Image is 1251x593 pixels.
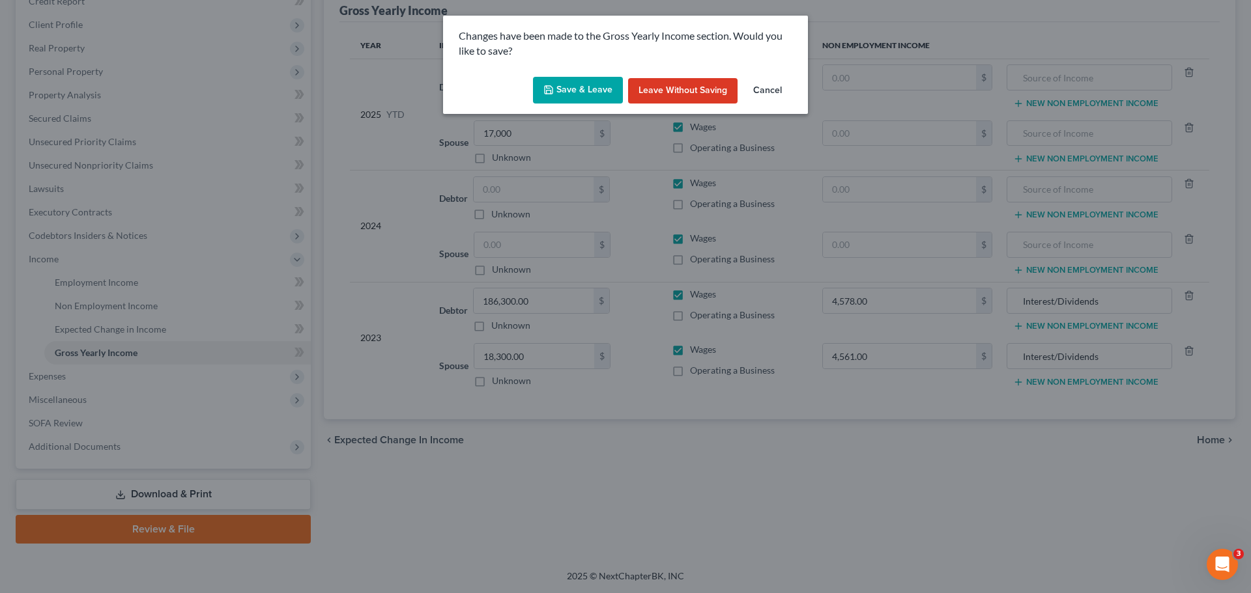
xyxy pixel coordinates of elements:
p: Changes have been made to the Gross Yearly Income section. Would you like to save? [459,29,792,59]
button: Cancel [743,78,792,104]
button: Save & Leave [533,77,623,104]
iframe: Intercom live chat [1207,549,1238,580]
span: 3 [1233,549,1244,559]
button: Leave without Saving [628,78,738,104]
